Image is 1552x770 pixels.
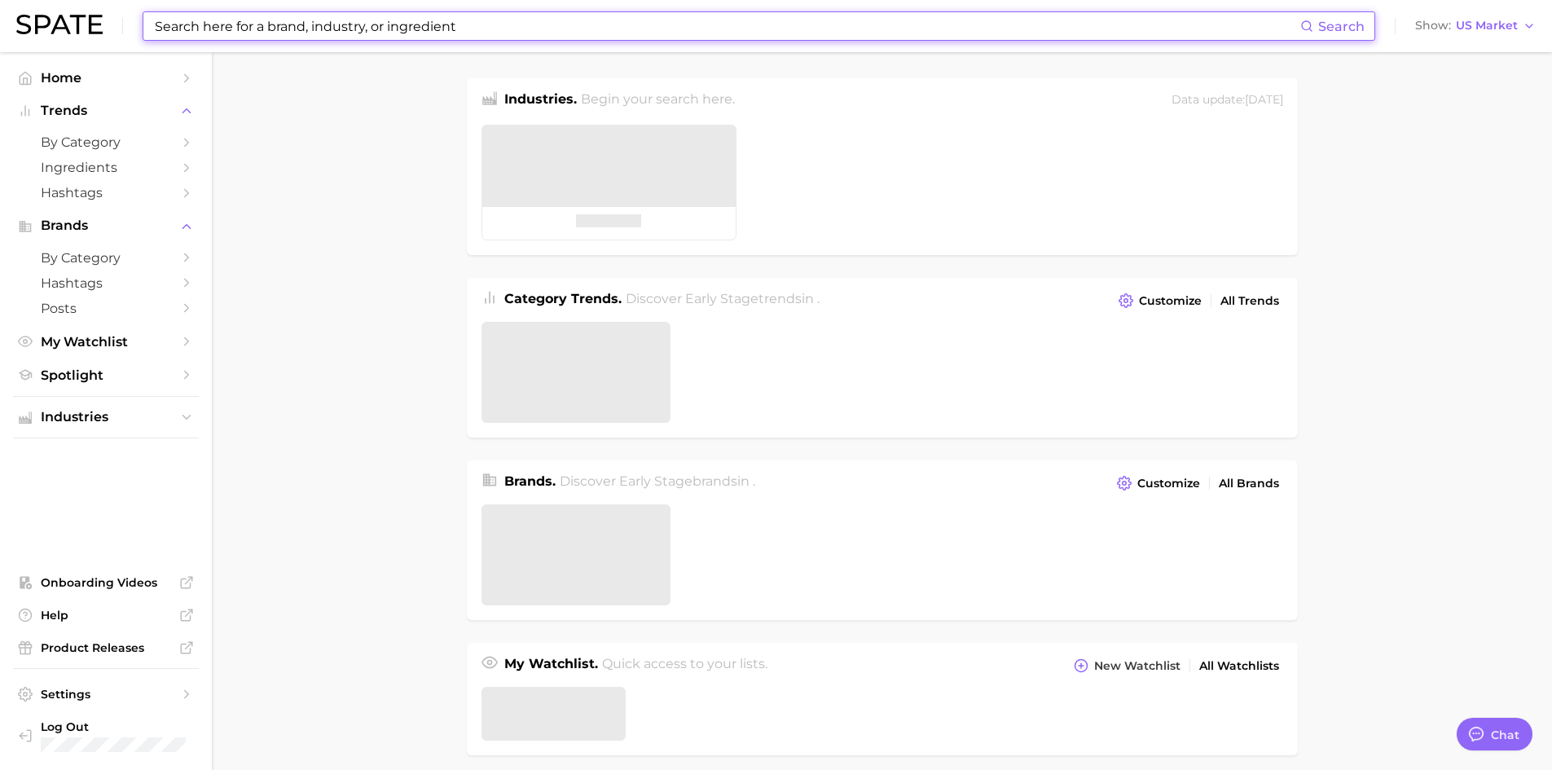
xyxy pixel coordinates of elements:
span: Industries [41,410,171,425]
span: Help [41,608,171,623]
button: Customize [1115,289,1205,312]
span: Product Releases [41,640,171,655]
span: Home [41,70,171,86]
button: Industries [13,405,199,429]
a: My Watchlist [13,329,199,354]
span: Search [1318,19,1365,34]
span: Discover Early Stage brands in . [560,473,755,489]
a: Log out. Currently logged in with e-mail jkno@cosmax.com. [13,715,199,757]
a: Posts [13,296,199,321]
img: SPATE [16,15,103,34]
input: Search here for a brand, industry, or ingredient [153,12,1300,40]
span: Category Trends . [504,291,622,306]
a: Ingredients [13,155,199,180]
span: Posts [41,301,171,316]
a: by Category [13,245,199,271]
a: All Watchlists [1195,655,1283,677]
span: New Watchlist [1094,659,1180,673]
span: by Category [41,250,171,266]
button: New Watchlist [1070,654,1184,677]
a: Hashtags [13,180,199,205]
span: Spotlight [41,367,171,383]
button: Customize [1113,472,1203,495]
span: Hashtags [41,185,171,200]
span: Log Out [41,719,186,734]
a: Product Releases [13,636,199,660]
span: Customize [1139,294,1202,308]
span: All Trends [1220,294,1279,308]
a: Settings [13,682,199,706]
span: by Category [41,134,171,150]
h2: Begin your search here. [581,90,735,112]
button: Brands [13,213,199,238]
span: Trends [41,103,171,118]
span: Customize [1137,477,1200,491]
span: Ingredients [41,160,171,175]
a: Home [13,65,199,90]
span: US Market [1456,21,1518,30]
a: by Category [13,130,199,155]
span: Brands . [504,473,556,489]
button: Trends [13,99,199,123]
a: All Trends [1216,290,1283,312]
span: Discover Early Stage trends in . [626,291,820,306]
span: All Watchlists [1199,659,1279,673]
span: My Watchlist [41,334,171,350]
button: ShowUS Market [1411,15,1540,37]
span: Settings [41,687,171,702]
span: All Brands [1219,477,1279,491]
div: Data update: [DATE] [1172,90,1283,112]
h2: Quick access to your lists. [602,654,767,677]
a: Help [13,603,199,627]
span: Brands [41,218,171,233]
h1: My Watchlist. [504,654,598,677]
a: Onboarding Videos [13,570,199,595]
span: Hashtags [41,275,171,291]
a: All Brands [1215,473,1283,495]
a: Hashtags [13,271,199,296]
h1: Industries. [504,90,577,112]
a: Spotlight [13,363,199,388]
span: Onboarding Videos [41,575,171,590]
span: Show [1415,21,1451,30]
